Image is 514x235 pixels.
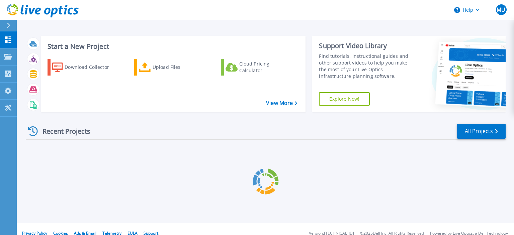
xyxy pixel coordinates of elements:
[497,7,505,12] span: MU
[65,61,118,74] div: Download Collector
[48,59,122,76] a: Download Collector
[221,59,295,76] a: Cloud Pricing Calculator
[26,123,99,139] div: Recent Projects
[319,53,416,80] div: Find tutorials, instructional guides and other support videos to help you make the most of your L...
[239,61,293,74] div: Cloud Pricing Calculator
[319,41,416,50] div: Support Video Library
[457,124,506,139] a: All Projects
[48,43,297,50] h3: Start a New Project
[134,59,209,76] a: Upload Files
[266,100,297,106] a: View More
[153,61,206,74] div: Upload Files
[319,92,370,106] a: Explore Now!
